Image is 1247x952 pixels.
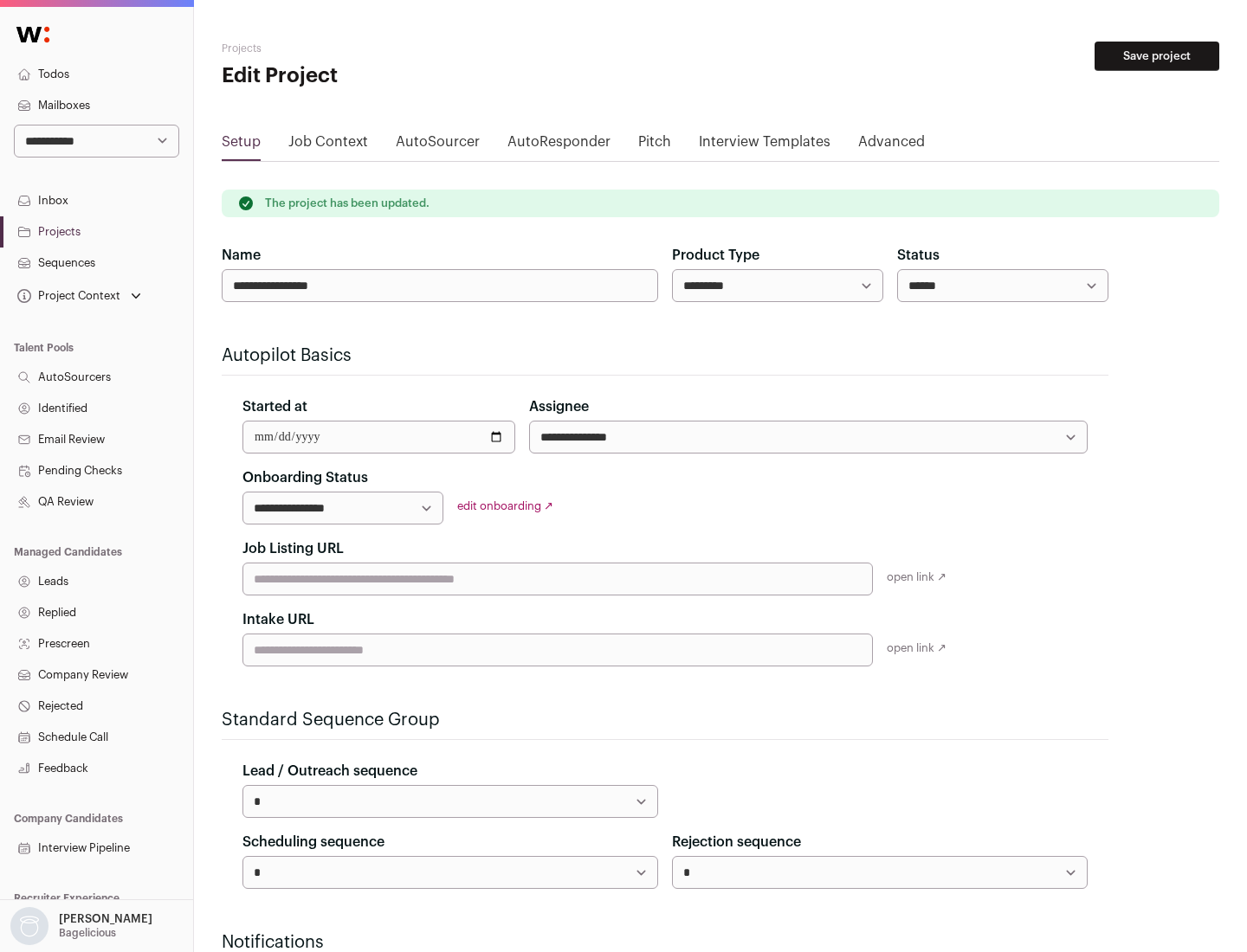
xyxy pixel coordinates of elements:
p: Bagelicious [59,926,116,940]
label: Scheduling sequence [242,832,384,852]
a: Advanced [858,132,925,159]
h2: Projects [222,42,554,55]
button: Open dropdown [14,284,145,308]
label: Name [222,245,261,266]
h2: Autopilot Basics [222,344,1108,368]
button: Save project [1095,42,1219,71]
a: Job Context [288,132,368,159]
label: Assignee [529,396,589,417]
label: Rejection sequence [672,832,801,852]
label: Job Listing URL [242,538,344,559]
label: Onboarding Status [242,467,368,488]
div: Project Context [14,289,120,303]
a: Interview Templates [699,132,830,159]
img: nopic.png [10,907,48,945]
a: edit onboarding ↗ [457,500,553,511]
label: Status [897,245,940,266]
button: Open dropdown [7,907,156,945]
h1: Edit Project [222,62,554,90]
label: Started at [242,396,307,417]
label: Lead / Outreach sequence [242,761,417,782]
a: AutoSourcer [396,132,480,159]
h2: Standard Sequence Group [222,708,1108,732]
a: Pitch [638,132,671,159]
label: Product Type [672,245,759,266]
a: Setup [222,132,261,159]
p: [PERSON_NAME] [59,912,152,926]
label: Intake URL [242,609,314,630]
p: The project has been updated. [265,196,430,210]
img: Wellfound [7,17,59,52]
a: AutoResponder [507,132,611,159]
